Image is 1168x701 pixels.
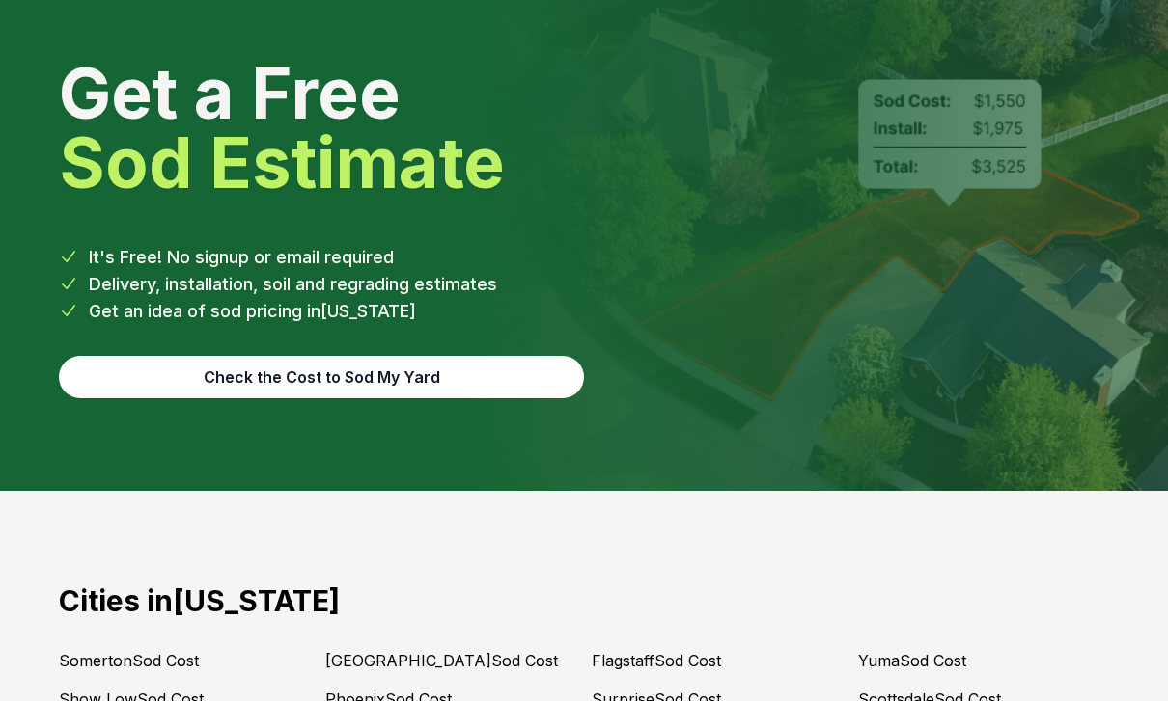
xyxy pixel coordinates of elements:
a: YumaSod Cost [858,651,966,670]
li: Delivery, installation, soil and regrading estimates [59,271,1109,298]
a: SomertonSod Cost [59,651,199,670]
li: It's Free! No signup or email required [59,244,1109,271]
strong: Sod Estimate [59,121,505,204]
a: [GEOGRAPHIC_DATA]Sod Cost [325,651,558,670]
button: Check the Cost to Sod My Yard [59,356,584,398]
p: Get a Free [59,59,1109,198]
a: FlagstaffSod Cost [592,651,721,670]
li: Get an idea of sod pricing in [US_STATE] [59,298,1109,325]
h2: Cities in [US_STATE] [59,583,1109,618]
